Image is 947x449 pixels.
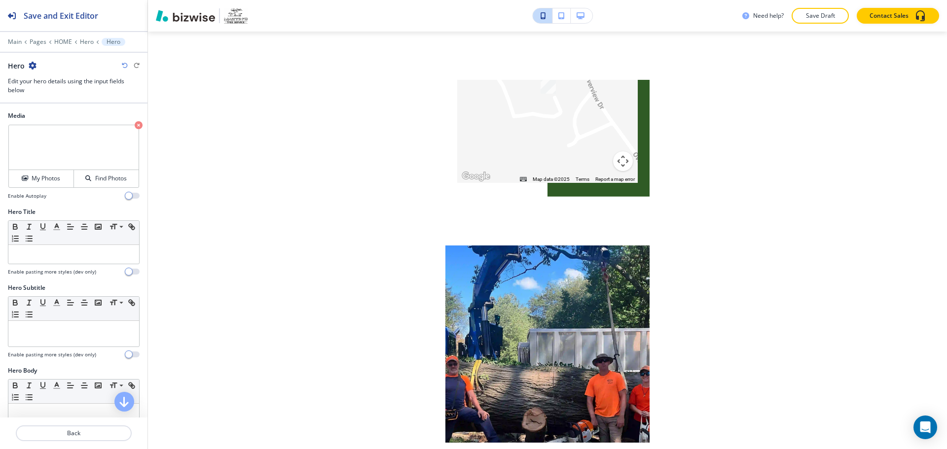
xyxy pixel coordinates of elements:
[107,38,120,45] p: Hero
[913,415,937,439] div: Open Intercom Messenger
[74,170,139,187] button: Find Photos
[576,176,589,182] a: Terms (opens in new tab)
[460,170,492,183] a: Open this area in Google Maps (opens a new window)
[8,351,96,358] h4: Enable pasting more styles (dev only)
[533,176,570,182] span: Map data ©2025
[8,192,46,200] h4: Enable Autoplay
[792,8,849,24] button: Save Draft
[870,11,909,20] p: Contact Sales
[95,174,127,183] h4: Find Photos
[156,10,215,22] img: Bizwise Logo
[8,111,140,120] h2: Media
[753,11,784,20] h3: Need help?
[224,8,248,24] img: Your Logo
[24,10,98,22] h2: Save and Exit Editor
[17,429,131,438] p: Back
[8,61,25,71] h2: Hero
[30,38,46,45] button: Pages
[857,8,939,24] button: Contact Sales
[102,38,125,46] button: Hero
[595,176,635,182] a: Report a map error
[32,174,60,183] h4: My Photos
[8,268,96,276] h4: Enable pasting more styles (dev only)
[8,38,22,45] button: Main
[804,11,836,20] p: Save Draft
[9,170,74,187] button: My Photos
[8,207,36,216] h2: Hero Title
[520,176,527,183] button: Keyboard shortcuts
[54,38,72,45] button: HOME
[80,38,94,45] button: Hero
[16,425,132,441] button: Back
[613,151,633,171] button: Map camera controls
[8,283,45,292] h2: Hero Subtitle
[460,170,492,183] img: Google
[8,124,140,188] div: My PhotosFind Photos
[8,77,140,95] h3: Edit your hero details using the input fields below
[8,366,37,375] h2: Hero Body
